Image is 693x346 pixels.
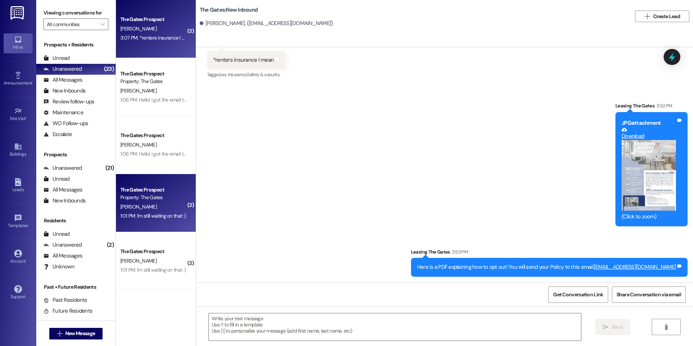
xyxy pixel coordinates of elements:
div: All Messages [43,252,82,260]
div: Property: The Gates [120,194,187,201]
span: Create Lead [653,13,680,20]
div: Future Residents [43,307,92,315]
div: Past + Future Residents [36,283,116,291]
div: Property: The Gates [120,78,187,85]
span: Safety & security [247,71,280,78]
div: Unread [43,175,70,183]
div: Residents [36,217,116,225]
div: (2) [105,239,116,251]
span: [PERSON_NAME] [120,25,157,32]
a: Account [4,247,33,267]
div: Unknown [43,263,74,271]
div: Unanswered [43,164,82,172]
button: Create Lead [635,11,689,22]
span: • [28,222,29,227]
span: Share Conversation via email [617,291,681,298]
div: 1:06 PM: Hello! I got the email to make payment this month, however it's only $547. What Exactall... [120,96,362,103]
button: Share Conversation via email [612,287,686,303]
span: • [26,115,27,120]
input: All communities [47,18,97,30]
div: 3:52 PM [655,102,672,110]
span: • [32,79,33,85]
div: [PERSON_NAME]. ([EMAIL_ADDRESS][DOMAIN_NAME]) [200,20,333,27]
span: [PERSON_NAME] [120,87,157,94]
div: Unread [43,54,70,62]
span: Get Conversation Link [553,291,603,298]
button: Zoom image [622,140,676,210]
div: 1:06 PM: Hello! I got the email to make payment this month, however it's only $547. What Exactall... [120,151,362,157]
label: Viewing conversations for [43,7,108,18]
div: Escalate [43,131,72,138]
div: (Click to zoom) [622,213,676,221]
a: Leads [4,176,33,195]
a: Templates • [4,212,33,231]
div: The Gates Prospect [120,16,187,23]
a: Site Visit • [4,105,33,124]
span: Send [611,323,623,331]
div: Leasing The Gates [411,248,688,258]
i:  [644,13,650,19]
div: 3:07 PM: *renters insurance I mean [120,34,194,41]
span: [PERSON_NAME] [120,141,157,148]
div: Maintenance [43,109,83,116]
div: All Messages [43,186,82,194]
a: Buildings [4,140,33,160]
div: 1:01 PM: I'm still waiting on that :) [120,267,186,273]
div: Tagged as: [207,69,285,80]
div: Leasing The Gates [615,102,688,112]
a: Download [622,127,676,140]
div: The Gates Prospect [120,70,187,78]
div: (23) [102,63,116,75]
b: JPG attachment [622,119,661,127]
div: 1:01 PM: I'm still waiting on that :) [120,213,186,219]
span: [PERSON_NAME] [120,258,157,264]
div: All Messages [43,76,82,84]
img: ResiDesk Logo [11,6,25,20]
div: 3:53 PM [450,248,468,256]
i:  [57,331,62,337]
div: Unanswered [43,241,82,249]
a: Support [4,283,33,302]
div: Past Residents [43,296,87,304]
div: New Inbounds [43,87,86,95]
div: Review follow-ups [43,98,94,106]
button: Send [595,319,630,335]
i:  [603,324,608,330]
div: WO Follow-ups [43,120,88,127]
b: The Gates: New Inbound [200,6,258,14]
i:  [663,324,669,330]
div: The Gates Prospect [120,248,187,255]
a: Inbox [4,33,33,53]
div: Unanswered [43,65,82,73]
div: Prospects [36,151,116,158]
div: The Gates Prospect [120,186,187,194]
button: Get Conversation Link [548,287,608,303]
div: Here is a PDF explaining how to opt out! You will send your Policy to this email. [417,263,676,271]
div: Unread [43,230,70,238]
span: [PERSON_NAME] [120,203,157,210]
div: (21) [104,162,116,174]
div: New Inbounds [43,197,86,205]
div: *renters insurance I mean [213,56,274,64]
button: New Message [49,328,103,339]
span: New Message [65,330,95,337]
i:  [100,21,104,27]
span: Insurance , [228,71,247,78]
a: [EMAIL_ADDRESS][DOMAIN_NAME] [594,263,676,271]
div: Prospects + Residents [36,41,116,49]
div: The Gates Prospect [120,132,187,139]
